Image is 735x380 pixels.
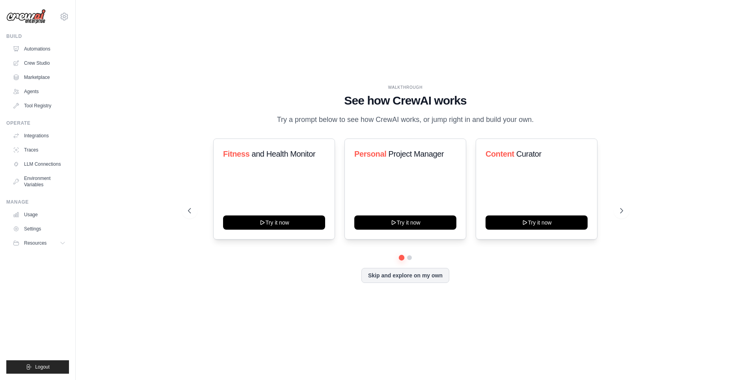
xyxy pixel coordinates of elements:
a: Automations [9,43,69,55]
span: Logout [35,364,50,370]
span: Content [486,150,514,158]
iframe: Chat Widget [696,342,735,380]
span: Fitness [223,150,249,158]
button: Try it now [354,215,456,230]
span: Project Manager [388,150,444,158]
button: Try it now [486,215,588,230]
a: Crew Studio [9,57,69,69]
img: Logo [6,9,46,24]
button: Logout [6,360,69,374]
a: Tool Registry [9,99,69,112]
a: Integrations [9,129,69,142]
a: Usage [9,208,69,221]
a: Settings [9,223,69,235]
span: Resources [24,240,47,246]
span: Personal [354,150,386,158]
div: Manage [6,199,69,205]
a: Traces [9,144,69,156]
button: Try it now [223,215,325,230]
button: Skip and explore on my own [361,268,449,283]
a: Agents [9,85,69,98]
p: Try a prompt below to see how CrewAI works, or jump right in and build your own. [273,114,538,125]
div: WALKTHROUGH [188,84,623,90]
a: LLM Connections [9,158,69,170]
h1: See how CrewAI works [188,94,623,108]
a: Marketplace [9,71,69,84]
div: Operate [6,120,69,126]
a: Environment Variables [9,172,69,191]
span: Curator [516,150,541,158]
div: Build [6,33,69,39]
button: Resources [9,237,69,249]
span: and Health Monitor [251,150,315,158]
